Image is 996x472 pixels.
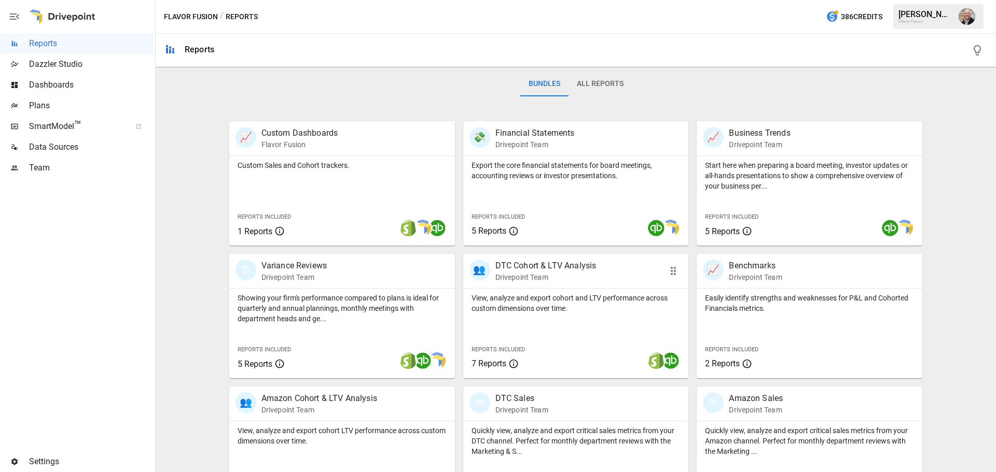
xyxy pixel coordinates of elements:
[822,7,887,26] button: 386Credits
[729,127,790,139] p: Business Trends
[952,2,981,31] button: Dustin Jacobson
[238,160,447,170] p: Custom Sales and Cohort trackers.
[472,293,681,313] p: View, analyze and export cohort and LTV performance across custom dimensions over time.
[898,19,952,24] div: Flavor Fusion
[705,346,758,353] span: Reports Included
[472,226,506,236] span: 5 Reports
[472,213,525,220] span: Reports Included
[261,260,327,272] p: Variance Reviews
[495,405,548,415] p: Drivepoint Team
[729,139,790,150] p: Drivepoint Team
[882,220,898,236] img: quickbooks
[472,346,525,353] span: Reports Included
[705,293,914,313] p: Easily identify strengths and weaknesses for P&L and Cohorted Financials metrics.
[429,352,446,369] img: smart model
[520,71,569,96] button: Bundles
[703,260,724,280] div: 📈
[236,260,256,280] div: 🗓
[959,8,975,25] img: Dustin Jacobson
[414,220,431,236] img: smart model
[238,425,447,446] p: View, analyze and export cohort LTV performance across custom dimensions over time.
[472,359,506,368] span: 7 Reports
[495,139,575,150] p: Drivepoint Team
[495,260,597,272] p: DTC Cohort & LTV Analysis
[662,220,679,236] img: smart model
[261,272,327,282] p: Drivepoint Team
[495,392,548,405] p: DTC Sales
[648,220,665,236] img: quickbooks
[469,392,490,413] div: 🛍
[238,359,272,369] span: 5 Reports
[29,79,153,91] span: Dashboards
[705,359,740,368] span: 2 Reports
[261,405,377,415] p: Drivepoint Team
[648,352,665,369] img: shopify
[261,139,338,150] p: Flavor Fusion
[896,220,913,236] img: smart model
[472,425,681,456] p: Quickly view, analyze and export critical sales metrics from your DTC channel. Perfect for monthl...
[29,37,153,50] span: Reports
[29,58,153,70] span: Dazzler Studio
[74,119,81,132] span: ™
[238,293,447,324] p: Showing your firm's performance compared to plans is ideal for quarterly and annual plannings, mo...
[238,346,291,353] span: Reports Included
[29,120,124,133] span: SmartModel
[703,392,724,413] div: 🛍
[400,220,417,236] img: shopify
[29,141,153,153] span: Data Sources
[569,71,632,96] button: All Reports
[236,392,256,413] div: 👥
[261,392,377,405] p: Amazon Cohort & LTV Analysis
[729,272,782,282] p: Drivepoint Team
[898,9,952,19] div: [PERSON_NAME]
[414,352,431,369] img: quickbooks
[469,260,490,280] div: 👥
[841,10,882,23] span: 386 Credits
[220,10,224,23] div: /
[705,213,758,220] span: Reports Included
[164,10,218,23] button: Flavor Fusion
[400,352,417,369] img: shopify
[729,392,783,405] p: Amazon Sales
[472,160,681,181] p: Export the core financial statements for board meetings, accounting reviews or investor presentat...
[729,260,782,272] p: Benchmarks
[236,127,256,148] div: 📈
[29,455,153,468] span: Settings
[705,226,740,236] span: 5 Reports
[261,127,338,139] p: Custom Dashboards
[662,352,679,369] img: quickbooks
[495,127,575,139] p: Financial Statements
[29,99,153,112] span: Plans
[705,160,914,191] p: Start here when preparing a board meeting, investor updates or all-hands presentations to show a ...
[238,226,272,236] span: 1 Reports
[429,220,446,236] img: quickbooks
[495,272,597,282] p: Drivepoint Team
[185,45,214,54] div: Reports
[705,425,914,456] p: Quickly view, analyze and export critical sales metrics from your Amazon channel. Perfect for mon...
[729,405,783,415] p: Drivepoint Team
[29,162,153,174] span: Team
[469,127,490,148] div: 💸
[703,127,724,148] div: 📈
[238,213,291,220] span: Reports Included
